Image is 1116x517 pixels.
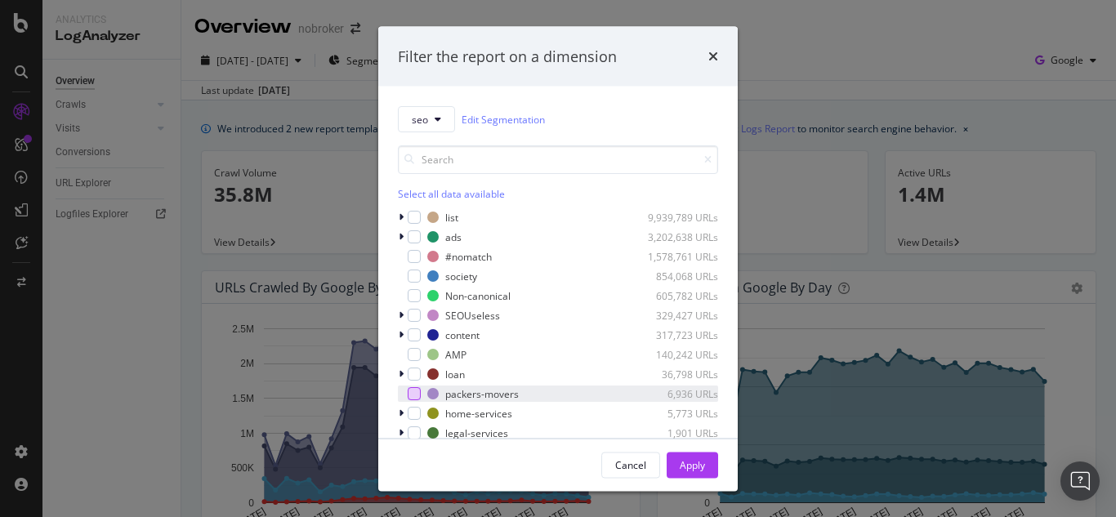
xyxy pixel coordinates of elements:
[638,269,718,283] div: 854,068 URLs
[445,426,508,439] div: legal-services
[638,249,718,263] div: 1,578,761 URLs
[708,46,718,67] div: times
[638,308,718,322] div: 329,427 URLs
[398,106,455,132] button: seo
[445,347,466,361] div: AMP
[445,367,465,381] div: loan
[638,386,718,400] div: 6,936 URLs
[445,210,458,224] div: list
[398,145,718,174] input: Search
[445,269,477,283] div: society
[378,26,738,491] div: modal
[638,406,718,420] div: 5,773 URLs
[445,249,492,263] div: #nomatch
[462,110,545,127] a: Edit Segmentation
[445,406,512,420] div: home-services
[638,426,718,439] div: 1,901 URLs
[667,452,718,478] button: Apply
[680,457,705,471] div: Apply
[638,210,718,224] div: 9,939,789 URLs
[638,328,718,341] div: 317,723 URLs
[638,230,718,243] div: 3,202,638 URLs
[445,386,519,400] div: packers-movers
[445,328,480,341] div: content
[398,46,617,67] div: Filter the report on a dimension
[1060,461,1100,501] div: Open Intercom Messenger
[412,112,428,126] span: seo
[445,288,511,302] div: Non-canonical
[638,288,718,302] div: 605,782 URLs
[445,230,462,243] div: ads
[601,452,660,478] button: Cancel
[398,187,718,201] div: Select all data available
[615,457,646,471] div: Cancel
[638,347,718,361] div: 140,242 URLs
[638,367,718,381] div: 36,798 URLs
[445,308,500,322] div: SEOUseless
